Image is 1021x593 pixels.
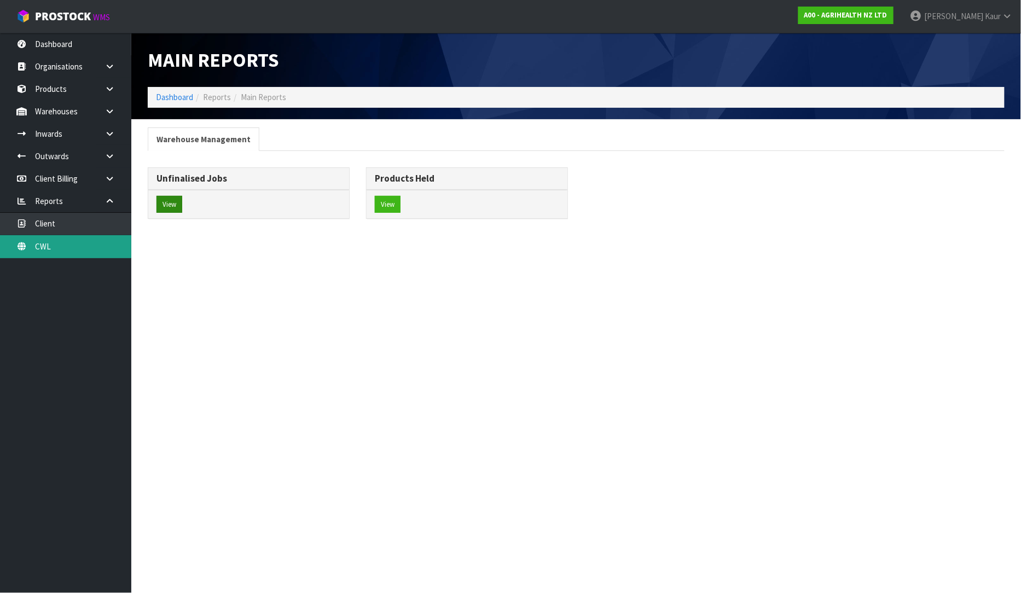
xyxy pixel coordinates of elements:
h3: Unfinalised Jobs [156,173,341,184]
span: [PERSON_NAME] [924,11,983,21]
h3: Products Held [375,173,559,184]
span: Main Reports [148,48,279,72]
small: WMS [93,12,110,22]
a: Warehouse Management [148,127,259,151]
button: View [156,196,182,213]
span: Main Reports [241,92,286,102]
a: A00 - AGRIHEALTH NZ LTD [798,7,894,24]
span: Reports [203,92,231,102]
a: Dashboard [156,92,193,102]
span: ProStock [35,9,91,24]
span: Kaur [985,11,1001,21]
strong: A00 - AGRIHEALTH NZ LTD [804,10,887,20]
img: cube-alt.png [16,9,30,23]
button: View [375,196,401,213]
